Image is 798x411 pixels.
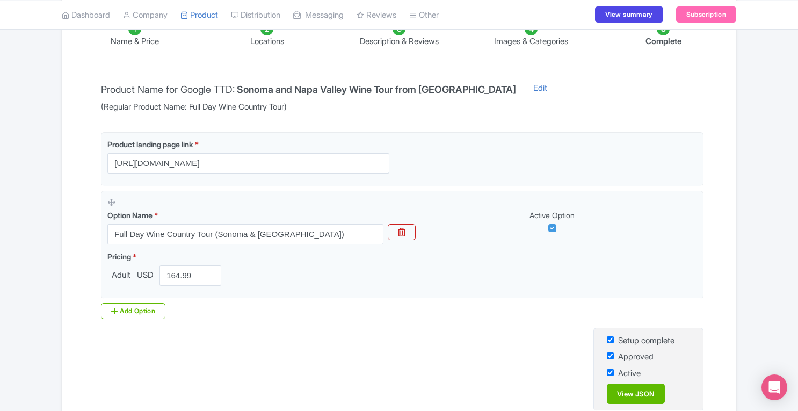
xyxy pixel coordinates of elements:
label: Active [618,367,641,380]
h4: Sonoma and Napa Valley Wine Tour from [GEOGRAPHIC_DATA] [237,84,516,95]
input: 0.00 [159,265,221,286]
span: Active Option [529,211,575,220]
input: Option Name [107,224,383,244]
li: Images & Categories [465,23,597,48]
span: USD [135,269,155,282]
div: Open Intercom Messenger [761,374,787,400]
li: Description & Reviews [333,23,465,48]
span: Product landing page link [107,140,193,149]
span: (Regular Product Name: Full Day Wine Country Tour) [101,101,516,113]
a: View summary [595,6,663,23]
div: Add Option [101,303,165,319]
a: Subscription [676,6,736,23]
a: Edit [523,82,558,113]
span: Adult [107,269,135,282]
label: Approved [618,351,654,363]
li: Locations [201,23,333,48]
li: Complete [597,23,729,48]
a: View JSON [607,384,665,404]
span: Option Name [107,211,153,220]
span: Product Name for Google TTD: [101,84,235,95]
label: Setup complete [618,335,674,347]
span: Pricing [107,252,131,261]
input: Product landing page link [107,153,389,174]
li: Name & Price [69,23,201,48]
